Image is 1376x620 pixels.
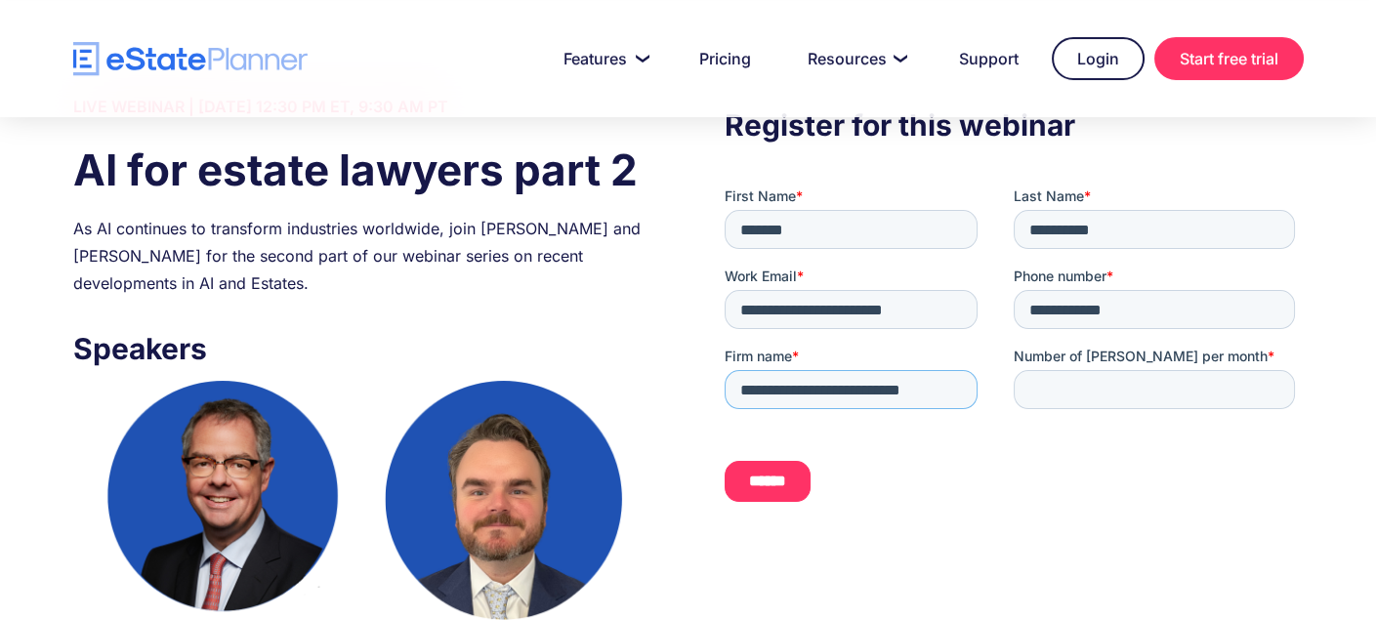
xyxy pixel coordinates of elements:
h3: Register for this webinar [725,103,1303,147]
a: Start free trial [1154,37,1304,80]
div: As AI continues to transform industries worldwide, join [PERSON_NAME] and [PERSON_NAME] for the s... [73,215,651,297]
a: Features [540,39,666,78]
a: Login [1052,37,1145,80]
h3: Speakers [73,326,651,371]
iframe: Form 0 [725,186,1303,517]
a: Pricing [676,39,774,78]
a: Resources [784,39,926,78]
a: home [73,42,308,76]
h1: AI for estate lawyers part 2 [73,140,651,200]
a: Support [936,39,1042,78]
